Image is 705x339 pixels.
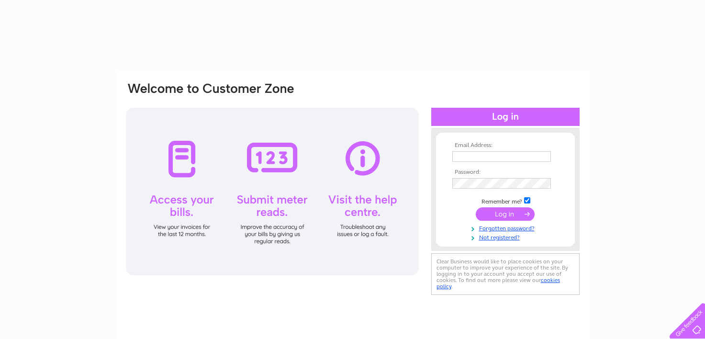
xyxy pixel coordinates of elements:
th: Password: [450,169,561,176]
td: Remember me? [450,196,561,205]
a: Not registered? [452,232,561,241]
div: Clear Business would like to place cookies on your computer to improve your experience of the sit... [431,253,580,295]
a: cookies policy [436,277,560,290]
a: Forgotten password? [452,223,561,232]
input: Submit [476,207,535,221]
th: Email Address: [450,142,561,149]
